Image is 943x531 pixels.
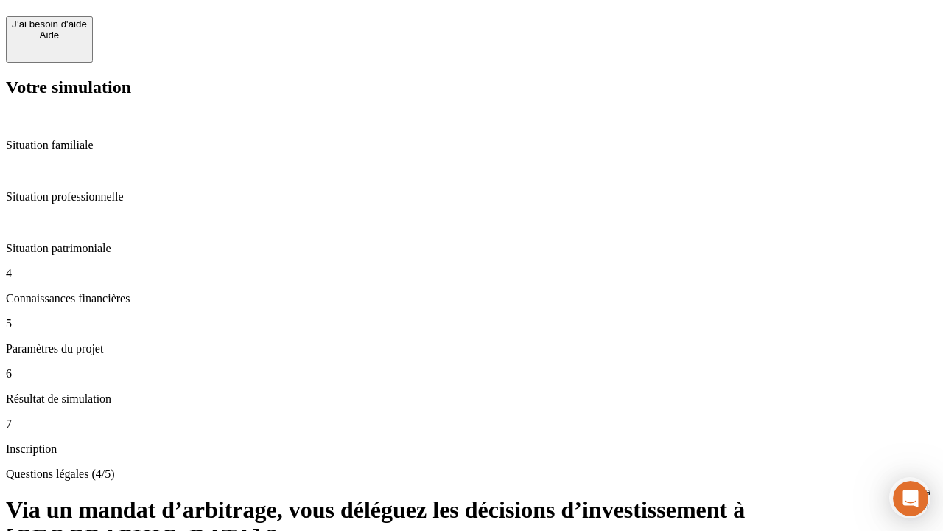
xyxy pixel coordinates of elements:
iframe: Intercom live chat discovery launcher [889,477,930,518]
p: 7 [6,417,937,431]
p: Situation familiale [6,139,937,152]
p: Situation professionnelle [6,190,937,204]
h2: Votre simulation [6,77,937,97]
p: 5 [6,317,937,330]
div: Vous avez besoin d’aide ? [15,13,362,24]
p: Questions légales (4/5) [6,468,937,481]
p: Situation patrimoniale [6,242,937,255]
p: Résultat de simulation [6,392,937,406]
div: L’équipe répond généralement dans un délai de quelques minutes. [15,24,362,40]
p: Connaissances financières [6,292,937,305]
p: 6 [6,367,937,381]
div: Aide [12,29,87,41]
div: J’ai besoin d'aide [12,18,87,29]
div: Ouvrir le Messenger Intercom [6,6,406,46]
p: Inscription [6,442,937,456]
p: 4 [6,267,937,280]
button: J’ai besoin d'aideAide [6,16,93,63]
iframe: Intercom live chat [893,481,928,516]
p: Paramètres du projet [6,342,937,355]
